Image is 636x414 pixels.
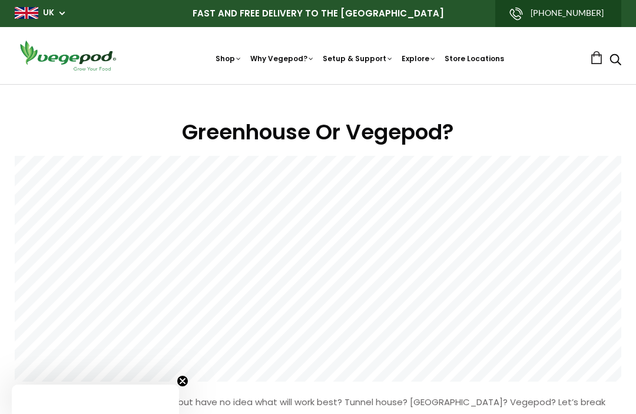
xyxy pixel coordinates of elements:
img: Vegepod [15,39,121,72]
a: Why Vegepod? [250,54,314,64]
a: Setup & Support [323,54,393,64]
a: Search [609,55,621,67]
a: Shop [216,54,242,64]
a: Explore [402,54,436,64]
a: UK [43,7,54,19]
button: Close teaser [177,375,188,387]
img: gb_large.png [15,7,38,19]
a: Store Locations [445,54,504,64]
div: Close teaser [12,385,179,414]
h1: Greenhouse Or Vegepod? [15,116,621,148]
